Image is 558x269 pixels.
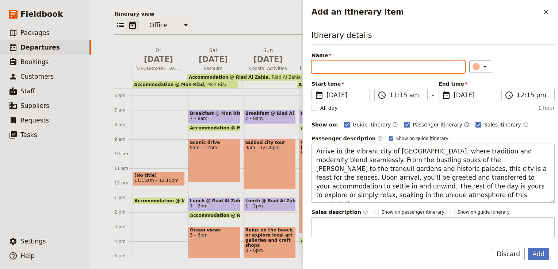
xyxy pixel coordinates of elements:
[392,120,398,129] button: Time shown on guide itinerary
[484,121,521,128] span: Sales itinerary
[382,209,444,215] span: Show on passenger itinerary
[315,91,324,100] span: ​
[505,91,513,100] span: ​
[312,61,465,73] input: Name
[188,124,240,131] div: Accommodation @ Mon Riad
[188,197,240,211] div: Lunch @ Riad Al Zahia1 – 2pm
[133,81,238,88] div: Accommodation @ Mon RiadMon Riad
[20,58,49,66] span: Bookings
[20,102,49,109] span: Suppliers
[540,6,552,18] button: Close drawer
[245,227,294,248] span: Relax on the beach or explore local art galleries and craft shops
[299,237,351,244] div: Accommodation @ Mon Riad
[190,198,238,203] span: Lunch @ Riad Al Zahia
[114,195,133,200] div: 1 pm
[473,62,489,71] div: ​
[301,150,341,155] span: 9am – 3:30pm
[190,145,238,150] span: 9am – 12pm
[301,238,374,243] span: Accommodation @ Mon Riad
[242,47,297,74] button: Sun [DATE]Coastal Activities
[133,47,187,74] button: Fri [DATE][GEOGRAPHIC_DATA]
[432,90,434,101] span: -
[188,212,240,219] div: Accommodation @ Riad Al Zahia
[20,238,46,245] span: Settings
[299,139,343,233] div: City of [GEOGRAPHIC_DATA]9am – 3:30pm
[245,203,263,208] span: 1 – 2pm
[20,131,37,139] span: Tasks
[245,47,291,65] h2: Sun
[396,136,448,141] span: Show on guide itinerary
[133,172,185,186] div: (No title)11:15am – 12:15pm
[377,136,383,141] span: ​
[20,87,35,95] span: Staff
[245,140,294,145] span: Guided city tour
[135,47,181,65] h2: Fri
[245,145,294,150] span: 9am – 12:30pm
[312,52,465,59] span: Name
[389,91,423,100] input: ​
[190,203,207,208] span: 1 – 2pm
[244,110,296,124] div: Breakfast @ Riad Al Zahia7 – 8am
[312,135,383,142] label: Passenger description
[299,110,351,124] div: Breakfast @ Riad Al Zahia7 – 8am
[114,107,133,113] div: 7 am
[538,104,555,112] span: 1 hour
[190,47,236,65] h2: Sat
[242,66,294,71] span: Coastal Activities
[190,54,236,65] span: [DATE]
[413,121,462,128] span: Passenger itinerary
[454,91,492,100] span: [DATE]
[439,80,497,87] span: End time
[20,44,60,51] span: Departures
[244,197,296,211] div: Lunch @ Riad Al Zahia1 – 2pm
[245,54,291,65] span: [DATE]
[114,136,133,142] div: 9 am
[244,139,296,190] div: Guided city tour9am – 12:30pm
[458,209,510,215] span: Show on guide itinerary
[189,75,268,80] span: Accommodation @ Riad Al Zahia
[114,180,133,186] div: 12 pm
[312,208,368,216] label: Sales description
[127,19,139,31] button: Calendar view
[133,66,184,71] span: [GEOGRAPHIC_DATA]
[188,139,240,182] div: Scenic drive9am – 12pm
[187,66,239,71] span: Essouira
[20,73,54,80] span: Customers
[114,19,127,31] button: List view
[190,227,238,233] span: Ocean views
[134,198,207,203] span: Accommodation @ Mon Riad
[204,82,228,87] span: Mon Riad
[312,7,540,17] h2: Add an itinerary item
[20,117,49,124] span: Requests
[134,178,179,183] span: 11:15am – 12:15pm
[190,140,238,145] span: Scenic drive
[312,121,338,128] div: Show on:
[190,116,207,121] span: 7 – 8am
[114,151,133,157] div: 10 am
[134,82,204,87] span: Accommodation @ Mon Riad
[133,197,185,204] div: Accommodation @ Mon Riad
[301,111,349,116] span: Breakfast @ Riad Al Zahia
[114,93,133,98] div: 6 am
[326,91,365,100] span: [DATE]
[114,238,133,244] div: 4 pm
[353,121,391,128] span: Guide itinerary
[268,75,301,80] span: Riad Al Zahia
[187,47,242,74] button: Sat [DATE]Essouira
[320,104,338,112] span: All day
[301,116,318,121] span: 7 – 8am
[312,30,555,44] h3: Itinerary details
[312,80,370,87] span: Start time
[516,91,550,100] input: ​
[301,125,384,130] span: Accommodation @ Riad Al Zahia
[464,120,470,129] button: Time shown on passenger itinerary
[363,209,368,215] span: ​
[114,253,133,259] div: 5 pm
[245,116,263,121] span: 7 – 8am
[378,91,386,100] span: ​
[245,111,294,116] span: Breakfast @ Riad Al Zahia
[20,252,35,260] span: Help
[114,122,133,128] div: 8 am
[245,198,294,203] span: Lunch @ Riad Al Zahia
[190,233,238,238] span: 3 – 6pm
